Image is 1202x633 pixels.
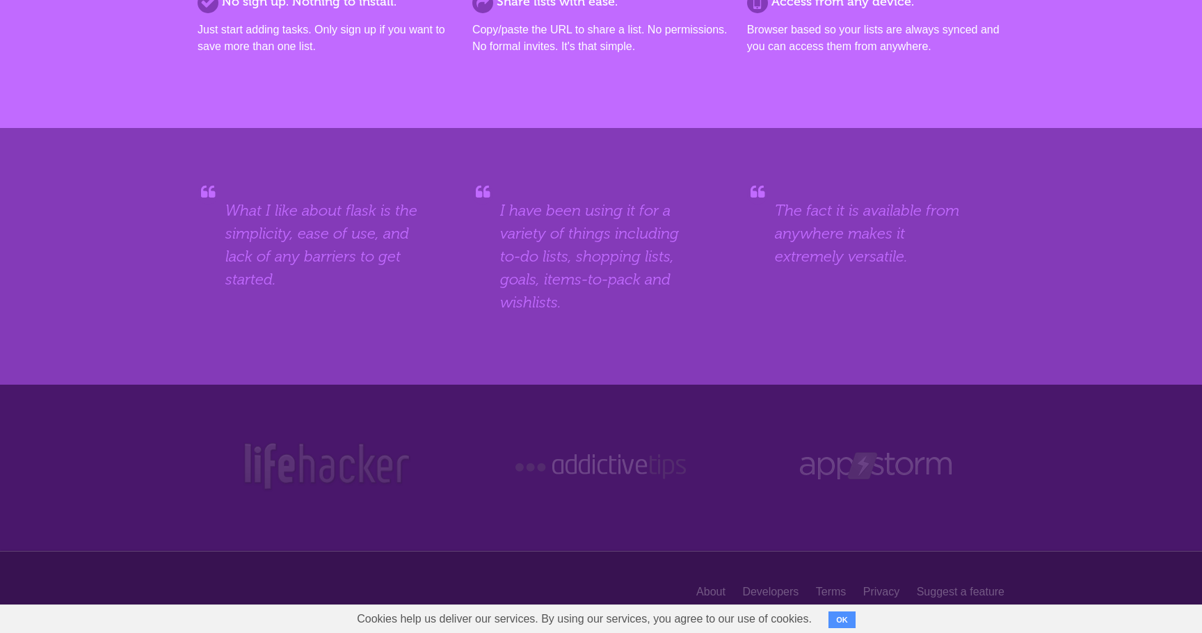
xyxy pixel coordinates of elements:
p: Browser based so your lists are always synced and you can access them from anywhere. [747,22,1004,55]
p: Copy/paste the URL to share a list. No permissions. No formal invites. It's that simple. [472,22,730,55]
a: Terms [816,579,847,605]
a: Suggest a feature [917,579,1004,605]
a: Privacy [863,579,899,605]
p: Just start adding tasks. Only sign up if you want to save more than one list. [198,22,455,55]
blockquote: I have been using it for a variety of things including to-do lists, shopping lists, goals, items-... [500,199,702,314]
img: Addictive Tips [512,440,689,492]
blockquote: The fact it is available from anywhere makes it extremely versatile. [775,199,977,268]
img: Lifehacker [241,440,412,492]
span: Cookies help us deliver our services. By using our services, you agree to our use of cookies. [343,605,826,633]
button: OK [828,611,856,628]
blockquote: What I like about flask is the simplicity, ease of use, and lack of any barriers to get started. [225,199,427,291]
img: Web Appstorm [800,440,952,492]
a: Developers [742,579,799,605]
a: About [696,579,726,605]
